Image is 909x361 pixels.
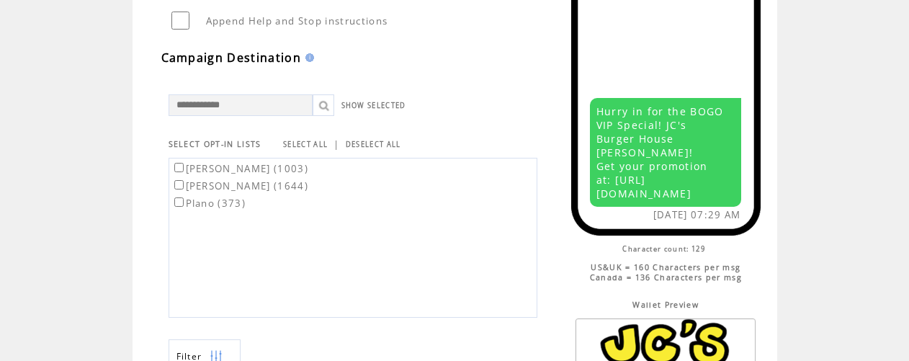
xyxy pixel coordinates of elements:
span: Campaign Destination [161,50,302,66]
input: [PERSON_NAME] (1003) [174,163,184,172]
a: DESELECT ALL [346,140,401,149]
span: SELECT OPT-IN LISTS [169,139,261,149]
label: [PERSON_NAME] (1003) [171,162,309,175]
span: Wallet Preview [632,300,699,310]
span: US&UK = 160 Characters per msg [591,262,740,272]
span: | [333,138,339,151]
label: Plano (373) [171,197,246,210]
img: help.gif [301,53,314,62]
a: SELECT ALL [283,140,328,149]
span: Hurry in for the BOGO VIP Special! JC's Burger House [PERSON_NAME]! Get your promotion at: [URL][... [596,104,724,200]
span: Character count: 129 [622,244,705,254]
span: [DATE] 07:29 AM [653,208,741,221]
a: SHOW SELECTED [341,101,406,110]
input: [PERSON_NAME] (1644) [174,180,184,190]
label: [PERSON_NAME] (1644) [171,179,309,192]
span: Canada = 136 Characters per msg [590,272,742,282]
span: Append Help and Stop instructions [206,14,388,27]
input: Plano (373) [174,197,184,207]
